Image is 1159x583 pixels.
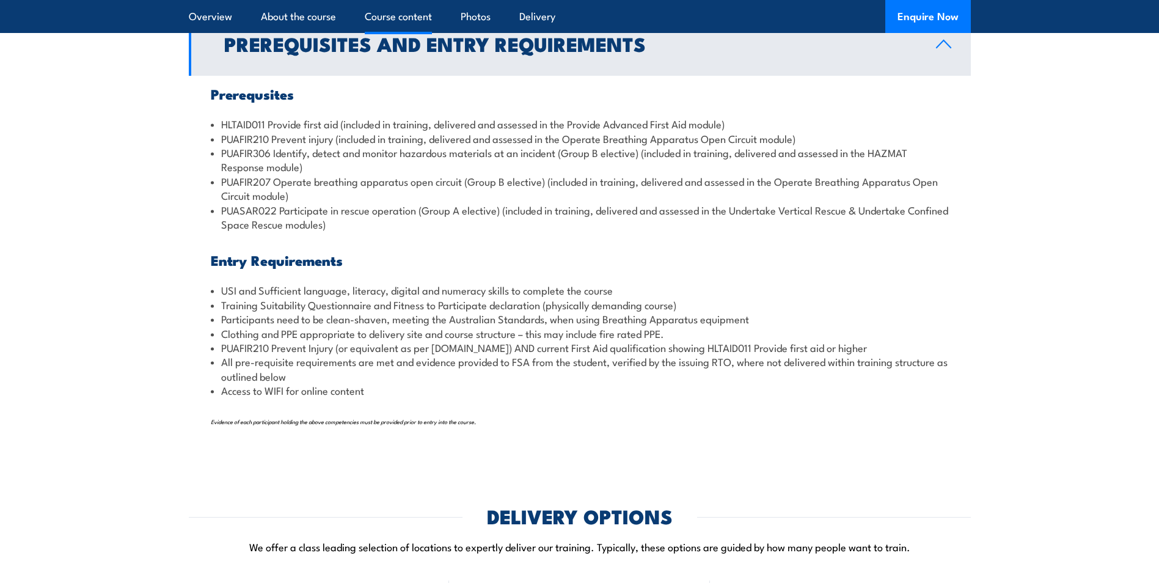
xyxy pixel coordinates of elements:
[211,174,949,203] li: PUAFIR207 Operate breathing apparatus open circuit (Group B elective) (included in training, deli...
[211,253,949,267] h3: Entry Requirements
[211,298,949,312] li: Training Suitability Questionnaire and Fitness to Participate declaration (physically demanding c...
[211,312,949,326] li: Participants need to be clean-shaven, meeting the Australian Standards, when using Breathing Appa...
[211,203,949,232] li: PUASAR022 Participate in rescue operation (Group A elective) (included in training, delivered and...
[211,117,949,131] li: HLTAID011 Provide first aid (included in training, delivered and assessed in the Provide Advanced...
[211,87,949,101] h3: Prerequsites
[487,507,673,524] h2: DELIVERY OPTIONS
[211,340,949,354] li: PUAFIR210 Prevent Injury (or equivalent as per [DOMAIN_NAME]) AND current First Aid qualification...
[211,417,476,425] span: Evidence of each participant holding the above competencies must be provided prior to entry into ...
[211,145,949,174] li: PUAFIR306 Identify, detect and monitor hazardous materials at an incident (Group B elective) (inc...
[211,383,949,397] li: Access to WIFI for online content
[211,326,949,340] li: Clothing and PPE appropriate to delivery site and course structure – this may include fire rated ...
[211,131,949,145] li: PUAFIR210 Prevent injury (included in training, delivered and assessed in the Operate Breathing A...
[189,540,971,554] p: We offer a class leading selection of locations to expertly deliver our training. Typically, thes...
[224,35,916,52] h2: Prerequisites and Entry Requirements
[189,12,971,76] a: Prerequisites and Entry Requirements
[211,283,949,297] li: USI and Sufficient language, literacy, digital and numeracy skills to complete the course
[211,354,949,383] li: All pre-requisite requirements are met and evidence provided to FSA from the student, verified by...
